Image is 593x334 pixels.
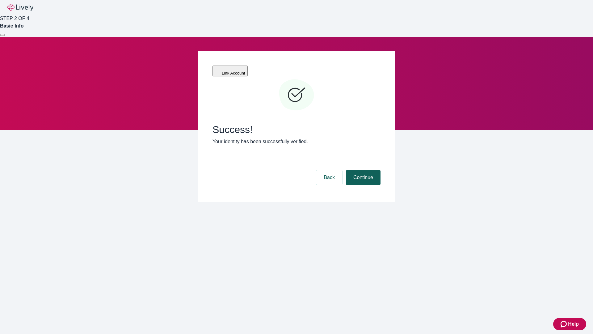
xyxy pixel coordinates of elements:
button: Back [316,170,342,185]
span: Success! [212,124,381,135]
svg: Zendesk support icon [561,320,568,328]
span: Help [568,320,579,328]
svg: Checkmark icon [278,77,315,114]
button: Link Account [212,66,248,76]
button: Zendesk support iconHelp [553,318,586,330]
img: Lively [7,4,33,11]
p: Your identity has been successfully verified. [212,138,381,145]
button: Continue [346,170,381,185]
